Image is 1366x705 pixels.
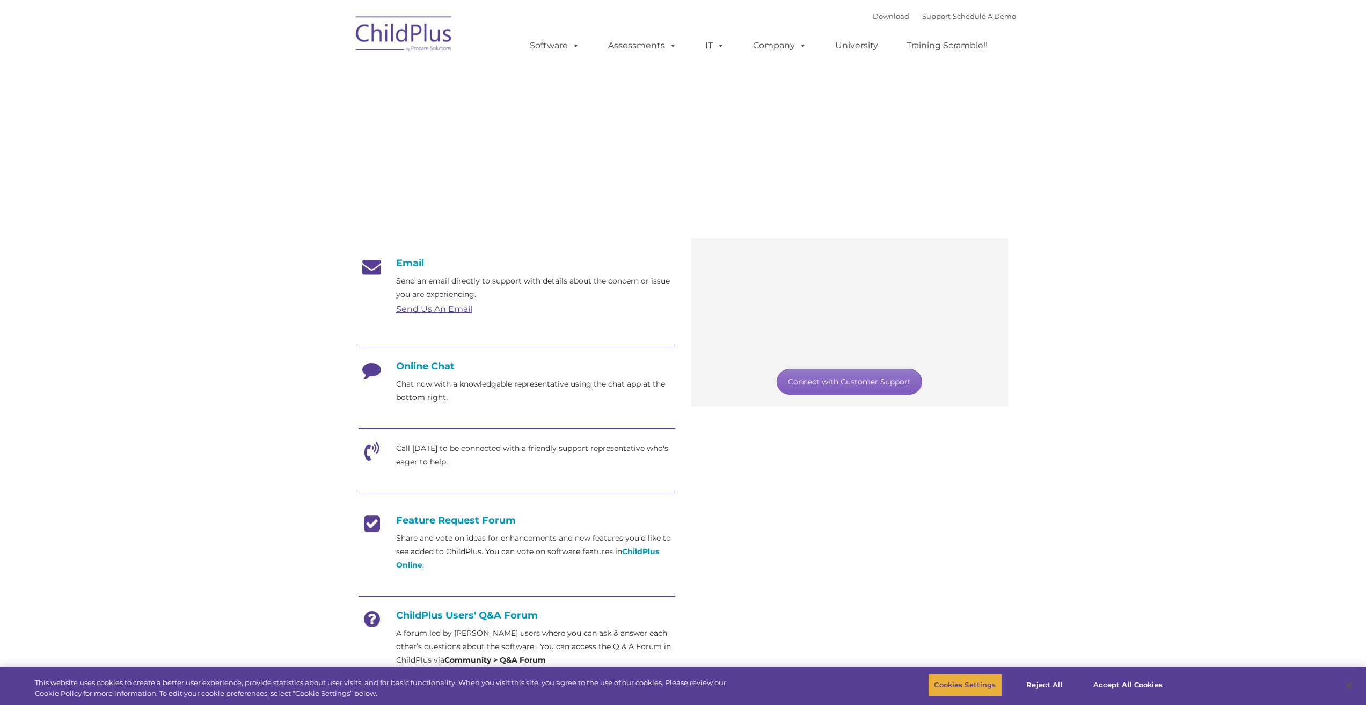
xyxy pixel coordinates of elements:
[873,12,909,20] a: Download
[742,35,817,56] a: Company
[396,304,472,314] a: Send Us An Email
[922,12,951,20] a: Support
[396,274,675,301] p: Send an email directly to support with details about the concern or issue you are experiencing.
[359,360,675,372] h4: Online Chat
[519,35,590,56] a: Software
[873,12,1016,20] font: |
[396,547,659,570] a: ChildPlus Online
[695,35,735,56] a: IT
[953,12,1016,20] a: Schedule A Demo
[35,678,751,699] div: This website uses cookies to create a better user experience, provide statistics about user visit...
[896,35,998,56] a: Training Scramble!!
[396,442,675,469] p: Call [DATE] to be connected with a friendly support representative who's eager to help.
[359,609,675,621] h4: ChildPlus Users' Q&A Forum
[928,674,1002,696] button: Cookies Settings
[396,377,675,404] p: Chat now with a knowledgable representative using the chat app at the bottom right.
[396,627,675,667] p: A forum led by [PERSON_NAME] users where you can ask & answer each other’s questions about the so...
[777,369,922,395] a: Connect with Customer Support
[824,35,889,56] a: University
[350,9,458,62] img: ChildPlus by Procare Solutions
[1011,674,1078,696] button: Reject All
[359,257,675,269] h4: Email
[396,532,675,572] p: Share and vote on ideas for enhancements and new features you’d like to see added to ChildPlus. Y...
[1087,674,1168,696] button: Accept All Cookies
[1337,673,1361,697] button: Close
[444,655,546,665] strong: Community > Q&A Forum
[597,35,688,56] a: Assessments
[359,514,675,526] h4: Feature Request Forum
